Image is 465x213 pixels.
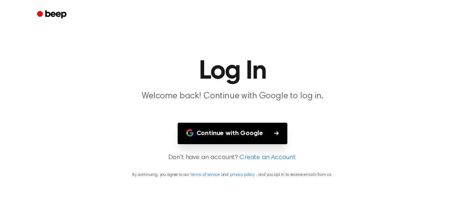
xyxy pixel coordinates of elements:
a: Beep [32,8,73,22]
h1: Log In [46,58,418,84]
button: Continue with Google [178,123,288,144]
a: Create an Account [239,153,295,163]
p: Don't have an account? [9,153,456,163]
p: Welcome back! Continue with Google to log in. [93,90,372,102]
a: privacy policy [230,173,255,177]
p: By continuing, you agree to our and , and you opt in to receive emails from us. [9,171,456,178]
a: terms of service [191,173,219,177]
